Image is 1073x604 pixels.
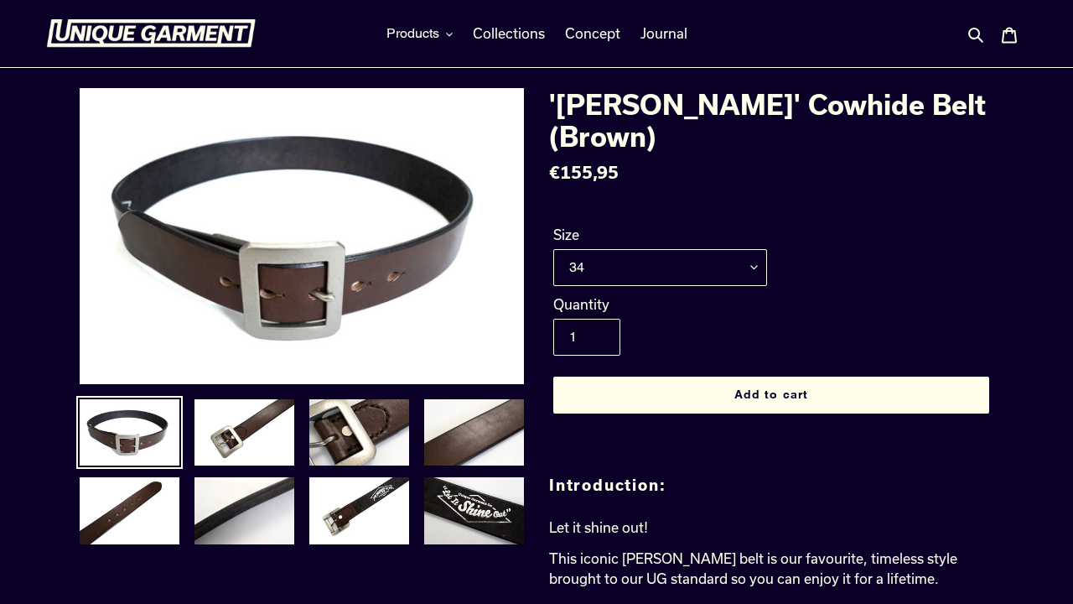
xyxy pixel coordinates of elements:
[308,476,411,546] img: Load image into Gallery viewer, &#39;Garrison&#39; Cowhide Belt (Brown)
[193,398,296,468] img: Load image into Gallery viewer, &#39;Garrison&#39; Cowhide Belt (Brown)
[565,25,620,42] span: Concept
[640,25,687,42] span: Journal
[553,294,767,315] label: Quantity
[46,19,256,48] img: Unique Garment
[464,21,553,46] a: Collections
[557,21,629,46] a: Concept
[422,476,526,546] img: Load image into Gallery viewer, &#39;Garrison&#39; Cowhide Belt (Brown)
[549,476,666,494] span: Introduction:
[378,21,461,46] button: Products
[553,225,767,245] label: Size
[734,388,808,401] span: Add to cart
[549,549,993,589] p: This iconic [PERSON_NAME] belt is our favourite, timeless style brought to our UG standard so you...
[193,476,296,546] img: Load image into Gallery viewer, &#39;Garrison&#39; Cowhide Belt (Brown)
[549,519,648,535] span: Let it shine out!
[422,398,526,468] img: Load image into Gallery viewer, &#39;Garrison&#39; Cowhide Belt (Brown)
[308,398,411,468] img: Load image into Gallery viewer, &#39;Garrison&#39; Cowhide Belt (Brown)
[78,398,181,468] img: Load image into Gallery viewer, &#39;Garrison&#39; Cowhide Belt (Brown)
[80,88,524,384] img: 'Garrison' Cowhide Belt (Brown)
[549,162,619,182] span: €155,95
[553,377,989,414] button: Add to cart
[632,21,696,46] a: Journal
[473,25,545,42] span: Collections
[549,88,993,153] h1: '[PERSON_NAME]' Cowhide Belt (Brown)
[78,476,181,546] img: Load image into Gallery viewer, &#39;Garrison&#39; Cowhide Belt (Brown)
[386,25,439,42] span: Products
